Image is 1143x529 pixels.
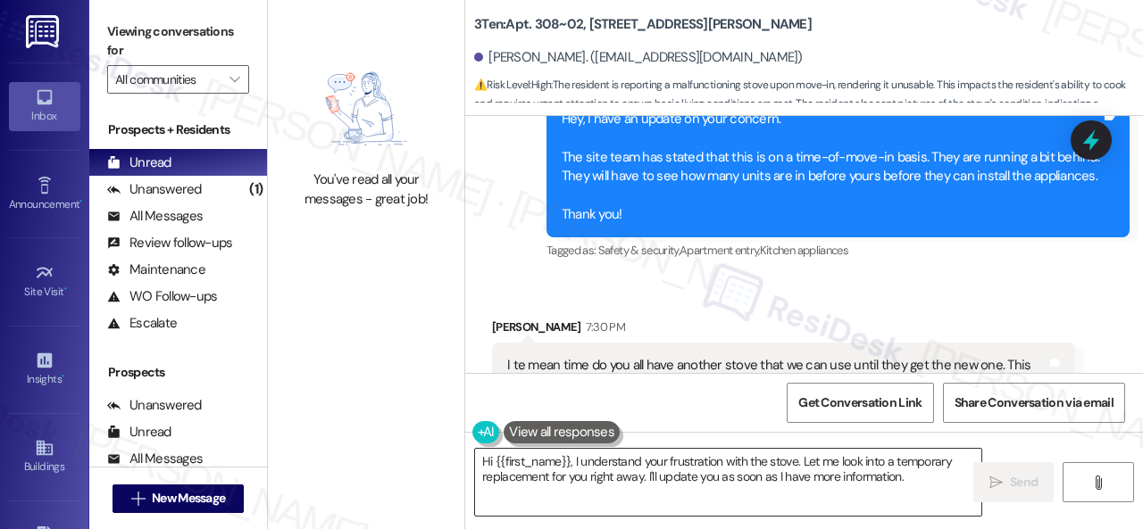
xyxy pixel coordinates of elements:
[64,283,67,295] span: •
[107,260,205,279] div: Maintenance
[680,243,760,258] span: Apartment entry ,
[229,72,239,87] i: 
[474,78,551,92] strong: ⚠️ Risk Level: High
[598,243,680,258] span: Safety & security ,
[113,484,245,513] button: New Message
[787,383,933,423] button: Get Conversation Link
[115,65,221,94] input: All communities
[89,363,267,382] div: Prospects
[760,243,848,258] span: Kitchen appliances
[9,433,80,481] a: Buildings
[943,383,1125,423] button: Share Conversation via email
[798,393,922,412] span: Get Conversation Link
[9,258,80,306] a: Site Visit •
[581,318,625,336] div: 7:30 PM
[107,18,249,65] label: Viewing conversations for
[152,489,225,508] span: New Message
[107,396,202,415] div: Unanswered
[26,15,63,48] img: ResiDesk Logo
[79,195,82,208] span: •
[296,56,437,162] img: empty-state
[1091,475,1105,490] i: 
[507,356,1047,413] div: I te mean time do you all have another stove that we can use until they get the new one. This sto...
[562,110,1101,225] div: Hey, I have an update on your concern. The site team has stated that this is on a time-of-move-in...
[474,76,1143,133] span: : The resident is reporting a malfunctioning stove upon move-in, rendering it unusable. This impa...
[288,170,445,209] div: You've read all your messages - great job!
[107,287,217,306] div: WO Follow-ups
[89,120,267,139] div: Prospects + Residents
[107,314,177,333] div: Escalate
[474,15,812,34] b: 3Ten: Apt. 308~02, [STREET_ADDRESS][PERSON_NAME]
[107,423,171,442] div: Unread
[492,318,1075,343] div: [PERSON_NAME]
[107,180,202,199] div: Unanswered
[245,176,267,203] div: (1)
[989,475,1003,490] i: 
[474,48,803,67] div: [PERSON_NAME]. ([EMAIL_ADDRESS][DOMAIN_NAME])
[955,393,1114,412] span: Share Conversation via email
[1010,473,1038,492] span: Send
[973,462,1054,502] button: Send
[475,449,981,516] textarea: Hi {{first_name}}, I understand your frustration with the stove. Let me look into a temporary rep...
[62,370,64,383] span: •
[107,450,203,468] div: All Messages
[131,492,145,506] i: 
[107,153,171,172] div: Unread
[107,234,232,252] div: Review follow-ups
[107,207,203,226] div: All Messages
[9,345,80,393] a: Insights •
[9,82,80,130] a: Inbox
[546,237,1130,263] div: Tagged as:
